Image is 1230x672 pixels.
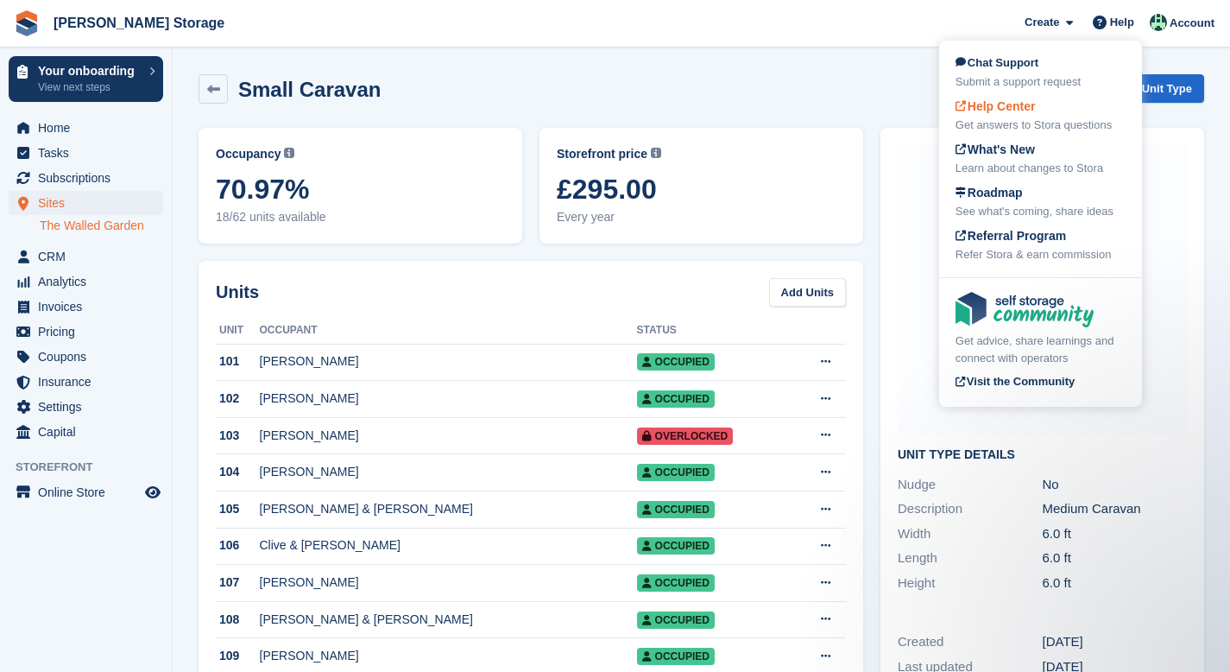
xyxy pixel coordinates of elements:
[956,333,1126,366] div: Get advice, share learnings and connect with operators
[9,269,163,294] a: menu
[956,160,1126,177] div: Learn about changes to Stora
[9,420,163,444] a: menu
[1043,574,1188,593] div: 6.0 ft
[637,648,715,665] span: Occupied
[238,78,381,101] h2: Small Caravan
[260,536,637,555] div: Clive & [PERSON_NAME]
[1025,14,1059,31] span: Create
[38,395,142,419] span: Settings
[38,244,142,269] span: CRM
[38,141,142,165] span: Tasks
[216,390,260,408] div: 102
[956,143,1035,156] span: What's New
[1106,74,1204,103] a: Edit Unit Type
[216,536,260,555] div: 106
[38,320,142,344] span: Pricing
[1170,15,1214,32] span: Account
[9,116,163,140] a: menu
[9,166,163,190] a: menu
[38,191,142,215] span: Sites
[637,574,715,592] span: Occupied
[557,145,647,163] span: Storefront price
[142,482,163,503] a: Preview store
[260,574,637,592] div: [PERSON_NAME]
[1043,632,1188,652] div: [DATE]
[898,548,1043,568] div: Length
[216,463,260,481] div: 104
[38,116,142,140] span: Home
[898,475,1043,495] div: Nudge
[651,148,661,158] img: icon-info-grey-7440780725fd019a000dd9b08b2336e03edf1995a4989e88bcd33f0948082b44.svg
[47,9,231,37] a: [PERSON_NAME] Storage
[216,647,260,665] div: 109
[637,501,715,518] span: Occupied
[9,395,163,419] a: menu
[9,56,163,102] a: Your onboarding View next steps
[216,611,260,629] div: 108
[637,537,715,555] span: Occupied
[216,352,260,371] div: 101
[956,203,1126,220] div: See what's coming, share ideas
[637,390,715,408] span: Occupied
[956,99,1036,113] span: Help Center
[16,459,172,476] span: Storefront
[38,269,142,294] span: Analytics
[216,574,260,592] div: 107
[1043,548,1188,568] div: 6.0 ft
[956,246,1126,263] div: Refer Stora & earn commission
[956,227,1126,263] a: Referral Program Refer Stora & earn commission
[637,464,715,481] span: Occupied
[557,208,846,226] span: Every year
[260,463,637,481] div: [PERSON_NAME]
[9,191,163,215] a: menu
[956,56,1038,69] span: Chat Support
[9,141,163,165] a: menu
[9,480,163,504] a: menu
[1043,524,1188,544] div: 6.0 ft
[956,229,1066,243] span: Referral Program
[38,370,142,394] span: Insurance
[637,428,734,445] span: Overlocked
[898,145,1187,434] img: blank-unit-type-icon-ffbac7b88ba66c5e286b0e438baccc4b9c83835d4c34f86887a83fc20ec27e7b.svg
[216,500,260,518] div: 105
[557,174,846,205] span: £295.00
[1110,14,1134,31] span: Help
[769,278,846,307] a: Add Units
[38,79,141,95] p: View next steps
[956,292,1126,393] a: Get advice, share learnings and connect with operators Visit the Community
[956,292,1094,327] img: community-logo-e120dcb29bea30313fccf008a00513ea5fe9ad107b9d62852cae38739ed8438e.svg
[260,427,637,445] div: [PERSON_NAME]
[1043,475,1188,495] div: No
[260,352,637,371] div: [PERSON_NAME]
[40,218,163,234] a: The Walled Garden
[9,370,163,394] a: menu
[14,10,40,36] img: stora-icon-8386f47178a22dfd0bd8f6a31ec36ba5ce8667c1dd55bd0f319d3a0aa187defe.svg
[216,208,505,226] span: 18/62 units available
[216,279,259,305] h2: Units
[216,427,260,445] div: 103
[956,117,1126,134] div: Get answers to Stora questions
[898,499,1043,519] div: Description
[898,524,1043,544] div: Width
[1043,499,1188,519] div: Medium Caravan
[956,184,1126,220] a: Roadmap See what's coming, share ideas
[260,317,637,345] th: Occupant
[216,174,505,205] span: 70.97%
[260,647,637,665] div: [PERSON_NAME]
[1150,14,1167,31] img: Nicholas Pain
[9,244,163,269] a: menu
[38,65,141,77] p: Your onboarding
[637,612,715,629] span: Occupied
[898,574,1043,593] div: Height
[898,448,1187,462] h2: Unit Type details
[956,375,1075,388] span: Visit the Community
[38,345,142,369] span: Coupons
[216,145,281,163] span: Occupancy
[260,390,637,408] div: [PERSON_NAME]
[38,295,142,319] span: Invoices
[9,295,163,319] a: menu
[956,186,1023,200] span: Roadmap
[9,320,163,344] a: menu
[637,353,715,371] span: Occupied
[216,317,260,345] th: Unit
